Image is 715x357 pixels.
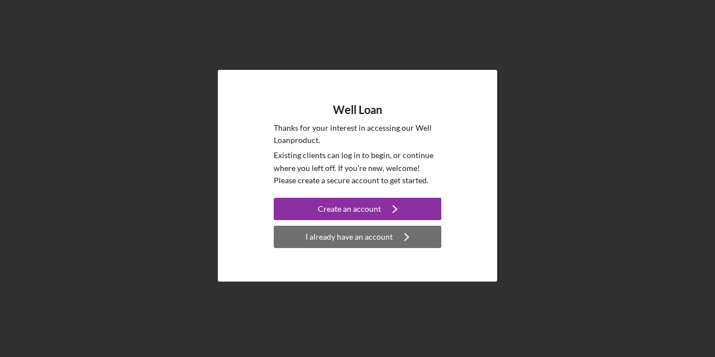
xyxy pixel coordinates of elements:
[274,198,441,223] a: Create an account
[274,226,441,248] button: I already have an account
[274,122,441,147] p: Thanks for your interest in accessing our Well Loan product.
[333,103,382,116] h4: Well Loan
[274,149,441,187] p: Existing clients can log in to begin, or continue where you left off. If you're new, welcome! Ple...
[306,226,393,248] div: I already have an account
[318,198,381,220] div: Create an account
[274,198,441,220] button: Create an account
